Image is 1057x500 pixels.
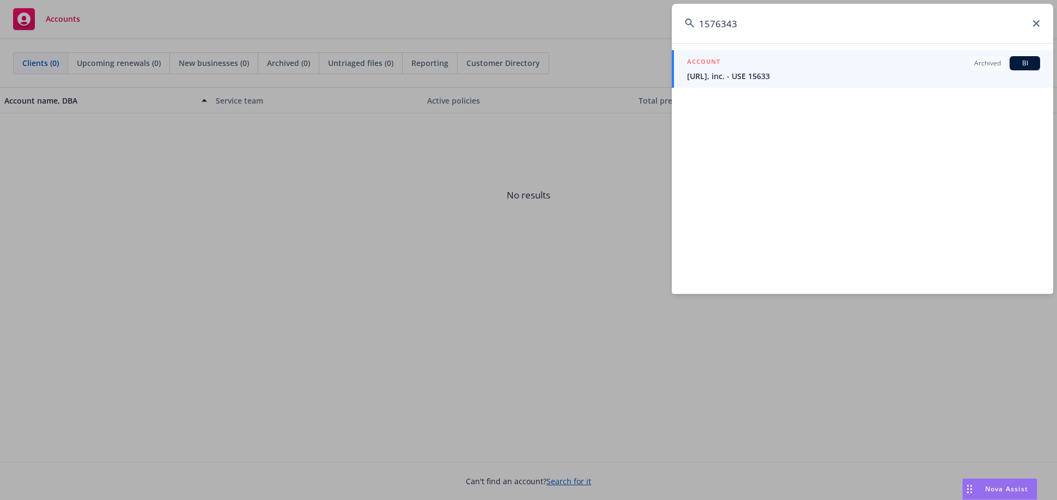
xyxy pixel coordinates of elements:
span: Archived [974,58,1001,68]
input: Search... [672,4,1053,43]
button: Nova Assist [962,478,1037,500]
h5: ACCOUNT [687,56,720,69]
a: ACCOUNTArchivedBI[URL], inc. - USE 15633 [672,50,1053,88]
span: BI [1014,58,1036,68]
span: Nova Assist [985,484,1028,493]
span: [URL], inc. - USE 15633 [687,70,1040,82]
div: Drag to move [963,479,976,499]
